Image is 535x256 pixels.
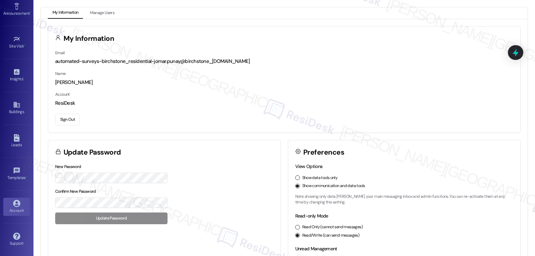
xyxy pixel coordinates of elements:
label: Show data tools only [302,175,338,181]
span: • [30,10,31,15]
div: ResiDesk [55,100,513,107]
label: Read-only Mode [295,213,328,219]
span: • [23,76,24,80]
h3: Update Password [64,149,121,156]
div: automated-surveys-birchstone_residential-jomar.punay@birchstone_[DOMAIN_NAME] [55,58,513,65]
p: Note: showing only data [PERSON_NAME] your main messaging inbox and admin functions. You can re-a... [295,194,514,205]
button: Sign Out [55,114,80,125]
h3: My Information [64,35,114,42]
label: Name [55,71,66,76]
a: Site Visit • [3,33,30,52]
h3: Preferences [303,149,344,156]
label: Account [55,92,70,97]
a: Buildings [3,99,30,117]
label: View Options [295,163,323,169]
label: Email [55,50,65,56]
label: Show communication and data tools [302,183,365,189]
span: • [24,43,25,48]
button: My Information [48,7,83,19]
a: Support [3,231,30,249]
label: Read/Write (can send messages) [302,233,360,239]
a: Leads [3,132,30,150]
label: Confirm New Password [55,189,96,194]
div: [PERSON_NAME] [55,79,513,86]
a: Account [3,198,30,216]
label: Read Only (cannot send messages) [302,224,363,230]
button: Manage Users [85,7,119,19]
span: • [26,174,27,179]
a: Insights • [3,66,30,84]
a: Templates • [3,165,30,183]
label: New Password [55,164,81,169]
label: Unread Management [295,246,337,252]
